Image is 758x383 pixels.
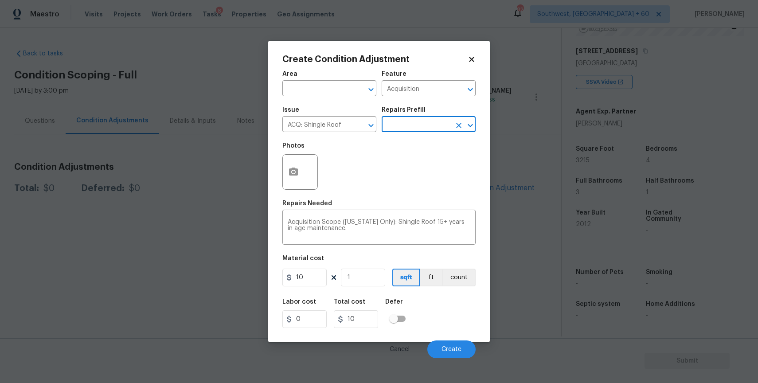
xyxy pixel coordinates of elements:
button: ft [420,269,442,286]
button: Open [464,83,477,96]
button: Open [365,119,377,132]
h5: Repairs Needed [282,200,332,207]
h5: Material cost [282,255,324,262]
h5: Photos [282,143,305,149]
button: sqft [392,269,420,286]
button: Create [427,340,476,358]
h5: Labor cost [282,299,316,305]
span: Create [442,346,461,353]
span: Cancel [390,346,410,353]
button: Open [365,83,377,96]
button: count [442,269,476,286]
h5: Area [282,71,297,77]
h5: Issue [282,107,299,113]
h5: Defer [385,299,403,305]
button: Clear [453,119,465,132]
h5: Total cost [334,299,365,305]
h5: Repairs Prefill [382,107,426,113]
button: Open [464,119,477,132]
button: Cancel [375,340,424,358]
textarea: Acquisition Scope ([US_STATE] Only): Shingle Roof 15+ years in age maintenance. [288,219,470,238]
h5: Feature [382,71,406,77]
h2: Create Condition Adjustment [282,55,468,64]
